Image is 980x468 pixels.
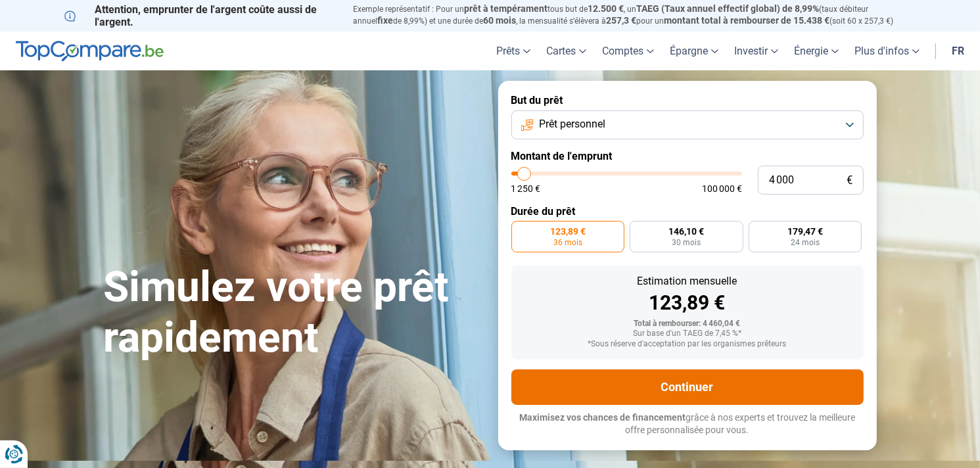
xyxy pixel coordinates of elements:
span: 60 mois [484,15,517,26]
div: Total à rembourser: 4 460,04 € [522,319,853,329]
span: fixe [378,15,394,26]
span: 146,10 € [668,227,704,236]
label: Durée du prêt [511,205,864,218]
a: Prêts [488,32,538,70]
button: Continuer [511,369,864,405]
p: Attention, emprunter de l'argent coûte aussi de l'argent. [64,3,338,28]
label: Montant de l'emprunt [511,150,864,162]
a: Énergie [786,32,847,70]
img: TopCompare [16,41,164,62]
span: 257,3 € [607,15,637,26]
span: Prêt personnel [539,117,605,131]
a: Épargne [662,32,726,70]
h1: Simulez votre prêt rapidement [104,262,482,363]
span: € [847,175,853,186]
span: 123,89 € [550,227,586,236]
span: 30 mois [672,239,701,246]
div: Sur base d'un TAEG de 7,45 %* [522,329,853,339]
label: But du prêt [511,94,864,106]
a: Comptes [594,32,662,70]
p: Exemple représentatif : Pour un tous but de , un (taux débiteur annuel de 8,99%) et une durée de ... [354,3,916,27]
span: prêt à tempérament [465,3,548,14]
button: Prêt personnel [511,110,864,139]
span: 179,47 € [787,227,823,236]
span: Maximisez vos chances de financement [519,412,686,423]
span: montant total à rembourser de 15.438 € [665,15,830,26]
span: TAEG (Taux annuel effectif global) de 8,99% [637,3,820,14]
p: grâce à nos experts et trouvez la meilleure offre personnalisée pour vous. [511,411,864,437]
div: 123,89 € [522,293,853,313]
span: 36 mois [553,239,582,246]
a: Investir [726,32,786,70]
a: Plus d'infos [847,32,927,70]
a: fr [944,32,972,70]
a: Cartes [538,32,594,70]
span: 100 000 € [702,184,742,193]
div: Estimation mensuelle [522,276,853,287]
div: *Sous réserve d'acceptation par les organismes prêteurs [522,340,853,349]
span: 12.500 € [588,3,624,14]
span: 24 mois [791,239,820,246]
span: 1 250 € [511,184,541,193]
